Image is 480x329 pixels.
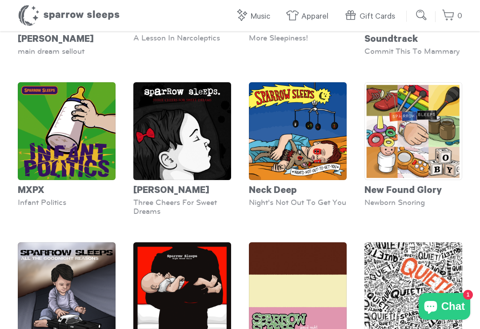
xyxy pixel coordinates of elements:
[18,47,116,56] div: main dream sellout
[249,82,347,207] a: Neck Deep Night's Not Out To Get You
[364,82,462,207] a: New Found Glory Newborn Snoring
[133,198,231,216] div: Three Cheers For Sweet Dreams
[442,7,462,26] a: 0
[133,180,231,198] div: [PERSON_NAME]
[18,82,116,180] img: SS-InfantPolitics-Cover-1600x1600_grande.png
[364,47,462,56] div: Commit This To Mammary
[364,180,462,198] div: New Found Glory
[18,82,116,207] a: MXPX Infant Politics
[413,6,431,24] input: Submit
[249,33,347,42] div: More Sleepiness!
[364,198,462,207] div: Newborn Snoring
[286,7,333,26] a: Apparel
[133,82,231,216] a: [PERSON_NAME] Three Cheers For Sweet Dreams
[249,198,347,207] div: Night's Not Out To Get You
[235,7,275,26] a: Music
[133,33,231,42] div: A Lesson In Narcoleptics
[364,16,462,47] div: Motion City Soundtrack
[249,82,347,180] img: SS-NightsNotOutToGetYou-Cover-1600x1600_grande.png
[416,293,473,322] inbox-online-store-chat: Shopify online store chat
[18,16,116,47] div: Machine Gun [PERSON_NAME]
[344,7,400,26] a: Gift Cards
[133,82,231,180] img: SS-ThreeCheersForSweetDreams-Cover-1600x1600_grande.png
[249,180,347,198] div: Neck Deep
[18,180,116,198] div: MXPX
[18,198,116,207] div: Infant Politics
[364,82,462,180] img: SS-NewbornSnoring-Cover-1600x1600_grande.png
[18,4,120,27] h1: Sparrow Sleeps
